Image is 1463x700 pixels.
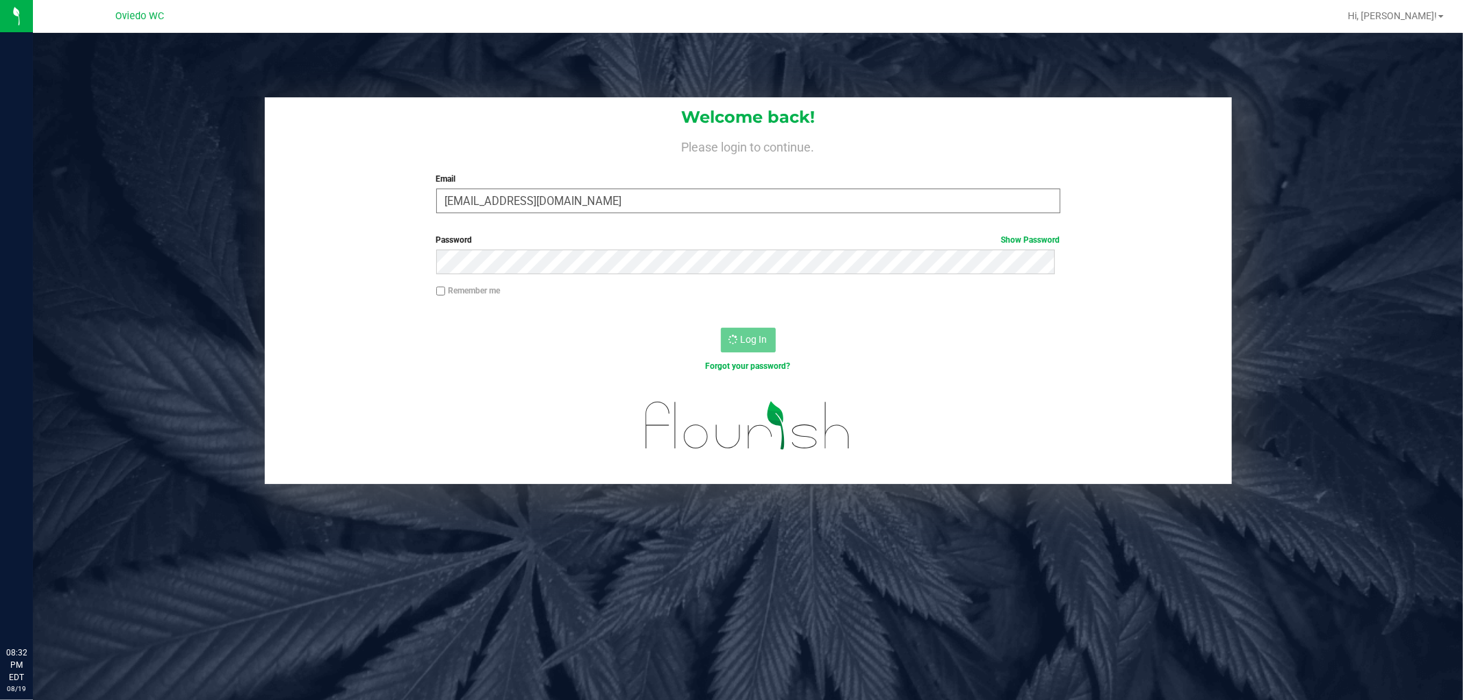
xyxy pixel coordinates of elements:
[6,684,27,694] p: 08/19
[265,137,1232,154] h4: Please login to continue.
[436,285,501,297] label: Remember me
[116,10,165,22] span: Oviedo WC
[265,108,1232,126] h1: Welcome back!
[706,361,791,371] a: Forgot your password?
[436,287,446,296] input: Remember me
[1348,10,1437,21] span: Hi, [PERSON_NAME]!
[721,328,776,352] button: Log In
[627,387,869,464] img: flourish_logo.svg
[6,647,27,684] p: 08:32 PM EDT
[1001,235,1060,245] a: Show Password
[436,235,473,245] span: Password
[741,334,768,345] span: Log In
[436,173,1060,185] label: Email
